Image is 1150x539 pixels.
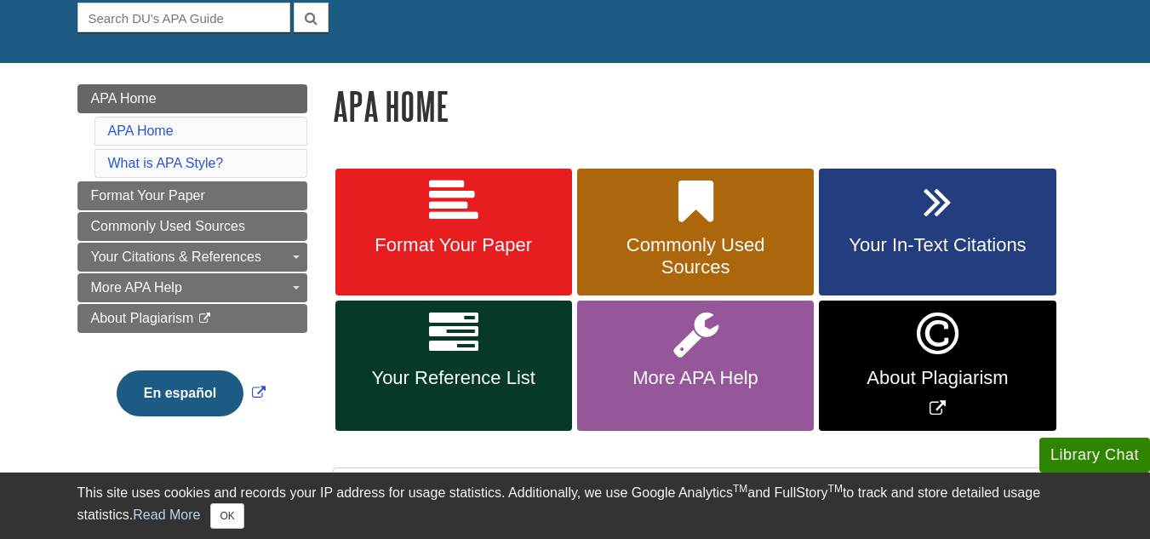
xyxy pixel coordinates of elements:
input: Search DU's APA Guide [77,3,290,32]
a: Your In-Text Citations [819,169,1056,296]
a: Format Your Paper [77,181,307,210]
a: Your Citations & References [77,243,307,272]
a: Link opens in new window [819,301,1056,431]
span: Your In-Text Citations [832,234,1043,256]
span: Format Your Paper [348,234,559,256]
span: Format Your Paper [91,188,205,203]
sup: TM [733,483,747,495]
a: Link opens in new window [112,386,270,400]
a: Read More [133,507,200,522]
span: About Plagiarism [832,367,1043,389]
a: Commonly Used Sources [577,169,814,296]
a: APA Home [108,123,174,138]
span: Your Citations & References [91,249,261,264]
span: More APA Help [590,367,801,389]
span: More APA Help [91,280,182,295]
button: En español [117,370,243,416]
h1: APA Home [333,84,1073,128]
span: Commonly Used Sources [91,219,245,233]
span: Commonly Used Sources [590,234,801,278]
sup: TM [828,483,843,495]
span: Your Reference List [348,367,559,389]
a: About Plagiarism [77,304,307,333]
a: Commonly Used Sources [77,212,307,241]
a: More APA Help [77,273,307,302]
a: Format Your Paper [335,169,572,296]
a: Your Reference List [335,301,572,431]
button: Library Chat [1039,438,1150,473]
span: About Plagiarism [91,311,194,325]
button: Close [210,503,243,529]
h2: What is APA Style? [334,468,1073,513]
div: Guide Page Menu [77,84,307,445]
span: APA Home [91,91,157,106]
a: APA Home [77,84,307,113]
a: More APA Help [577,301,814,431]
div: This site uses cookies and records your IP address for usage statistics. Additionally, we use Goo... [77,483,1073,529]
a: What is APA Style? [108,156,224,170]
i: This link opens in a new window [197,313,212,324]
